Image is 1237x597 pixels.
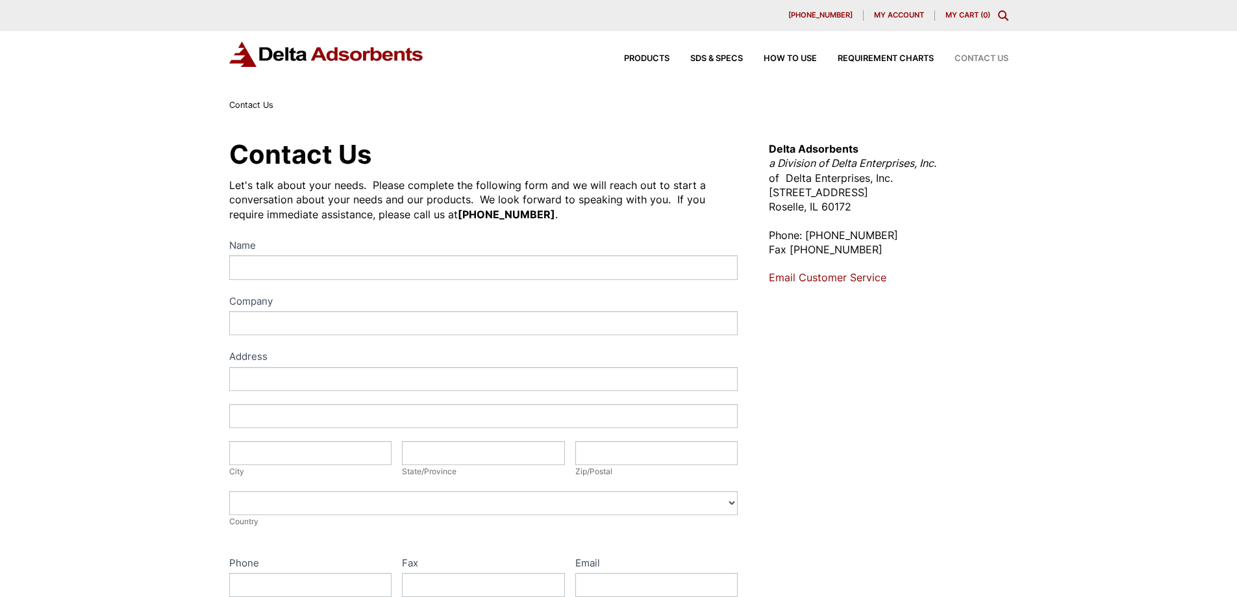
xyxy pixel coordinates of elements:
a: My Cart (0) [945,10,990,19]
label: Name [229,237,738,256]
strong: [PHONE_NUMBER] [458,208,555,221]
span: Requirement Charts [838,55,934,63]
span: Contact Us [955,55,1008,63]
div: Zip/Postal [575,465,738,478]
a: Products [603,55,669,63]
a: [PHONE_NUMBER] [778,10,864,21]
a: My account [864,10,935,21]
span: Contact Us [229,100,273,110]
span: SDS & SPECS [690,55,743,63]
div: Address [229,348,738,367]
a: SDS & SPECS [669,55,743,63]
span: 0 [983,10,988,19]
a: Contact Us [934,55,1008,63]
span: My account [874,12,924,19]
strong: Delta Adsorbents [769,142,858,155]
div: State/Province [402,465,565,478]
span: [PHONE_NUMBER] [788,12,853,19]
div: Let's talk about your needs. Please complete the following form and we will reach out to start a ... [229,178,738,222]
em: a Division of Delta Enterprises, Inc. [769,157,936,170]
a: How to Use [743,55,817,63]
label: Email [575,555,738,574]
a: Requirement Charts [817,55,934,63]
h1: Contact Us [229,142,738,168]
img: Delta Adsorbents [229,42,424,67]
div: City [229,465,392,478]
p: of Delta Enterprises, Inc. [STREET_ADDRESS] Roselle, IL 60172 [769,142,1008,214]
label: Fax [402,555,565,574]
span: How to Use [764,55,817,63]
div: Toggle Modal Content [998,10,1008,21]
label: Phone [229,555,392,574]
div: Country [229,515,738,528]
p: Phone: [PHONE_NUMBER] Fax [PHONE_NUMBER] [769,228,1008,257]
label: Company [229,293,738,312]
span: Products [624,55,669,63]
a: Email Customer Service [769,271,886,284]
